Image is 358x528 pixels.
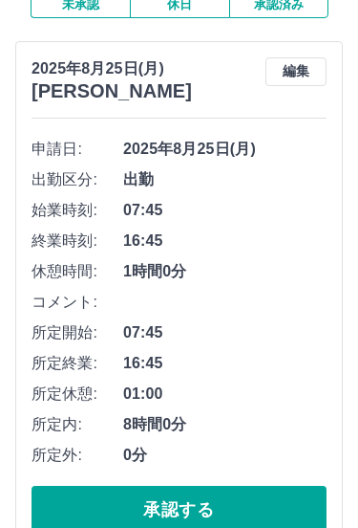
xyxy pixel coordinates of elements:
[123,168,326,191] span: 出勤
[123,199,326,222] span: 07:45
[32,352,123,375] span: 所定終業:
[265,57,326,86] button: 編集
[123,383,326,406] span: 01:00
[123,260,326,283] span: 1時間0分
[32,321,123,344] span: 所定開始:
[123,352,326,375] span: 16:45
[32,413,123,436] span: 所定内:
[123,321,326,344] span: 07:45
[32,57,192,80] p: 2025年8月25日(月)
[32,291,123,314] span: コメント:
[123,444,326,467] span: 0分
[32,138,123,161] span: 申請日:
[32,383,123,406] span: 所定休憩:
[32,80,192,102] h3: [PERSON_NAME]
[32,199,123,222] span: 始業時刻:
[32,260,123,283] span: 休憩時間:
[123,230,326,253] span: 16:45
[123,413,326,436] span: 8時間0分
[32,444,123,467] span: 所定外:
[32,168,123,191] span: 出勤区分:
[32,230,123,253] span: 終業時刻:
[123,138,326,161] span: 2025年8月25日(月)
